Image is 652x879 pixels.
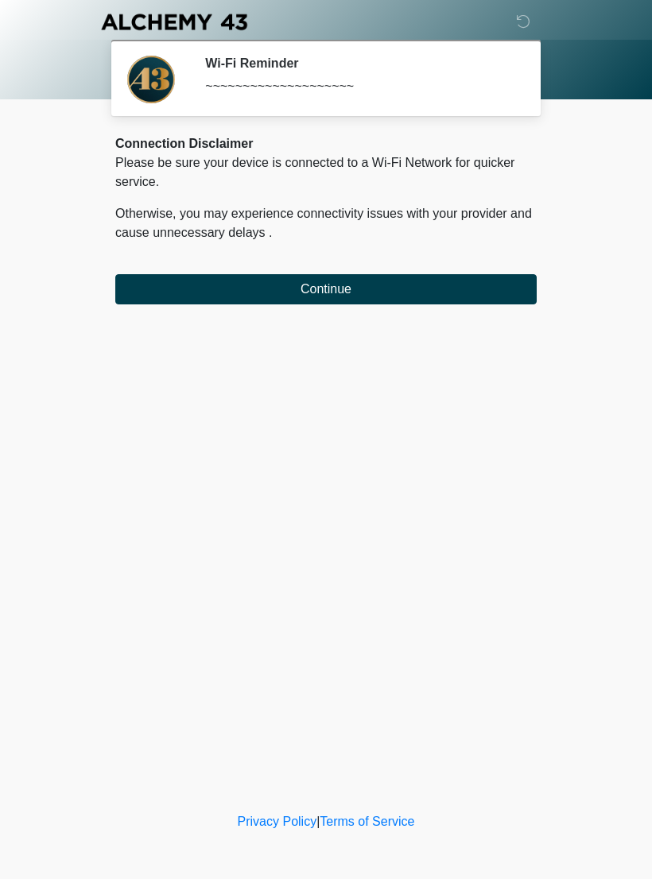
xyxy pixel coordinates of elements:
[115,204,537,242] p: Otherwise, you may experience connectivity issues with your provider and cause unnecessary delays .
[320,815,414,828] a: Terms of Service
[205,56,513,71] h2: Wi-Fi Reminder
[316,815,320,828] a: |
[127,56,175,103] img: Agent Avatar
[115,134,537,153] div: Connection Disclaimer
[205,77,513,96] div: ~~~~~~~~~~~~~~~~~~~~
[115,153,537,192] p: Please be sure your device is connected to a Wi-Fi Network for quicker service.
[238,815,317,828] a: Privacy Policy
[99,12,249,32] img: Alchemy 43 Logo
[115,274,537,304] button: Continue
